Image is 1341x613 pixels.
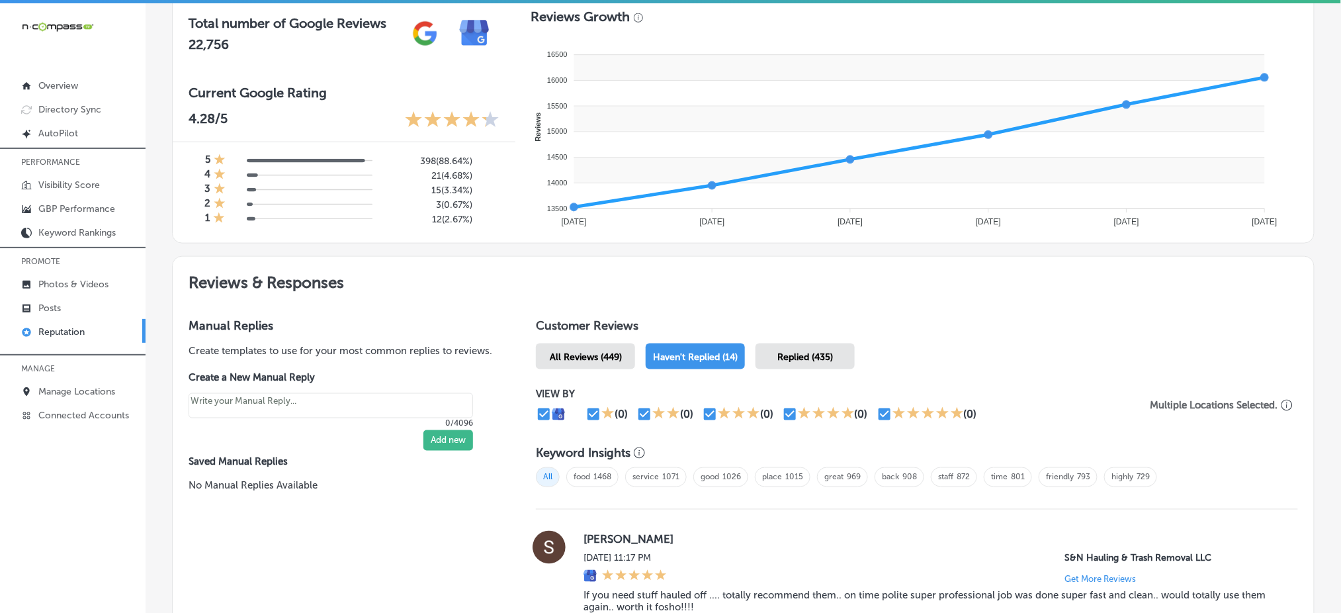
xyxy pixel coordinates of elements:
[602,569,667,584] div: 5 Stars
[38,279,108,290] p: Photos & Videos
[383,199,472,211] h5: 3 ( 0.67% )
[584,553,667,564] label: [DATE] 11:17 PM
[531,9,630,24] h3: Reviews Growth
[1137,473,1150,482] a: 729
[214,183,226,197] div: 1 Star
[547,154,568,162] tspan: 14500
[38,326,85,338] p: Reputation
[536,446,630,461] h3: Keyword Insights
[938,473,953,482] a: staff
[1114,217,1139,226] tspan: [DATE]
[699,217,724,226] tspan: [DATE]
[1011,473,1025,482] a: 801
[204,183,210,197] h4: 3
[547,76,568,84] tspan: 16000
[38,227,116,238] p: Keyword Rankings
[536,318,1298,338] h1: Customer Reviews
[383,185,472,196] h5: 15 ( 3.34% )
[423,430,473,451] button: Add new
[902,473,917,482] a: 908
[214,154,226,168] div: 1 Star
[662,473,679,482] a: 1071
[1065,575,1137,585] p: Get More Reviews
[205,212,210,226] h4: 1
[38,303,61,314] p: Posts
[964,408,977,420] div: (0)
[593,473,611,482] a: 1468
[536,388,1145,400] p: VIEW BY
[189,371,473,383] label: Create a New Manual Reply
[762,473,782,482] a: place
[205,154,210,168] h4: 5
[601,406,615,422] div: 1 Star
[38,128,78,139] p: AutoPilot
[718,406,760,422] div: 3 Stars
[189,15,386,31] h3: Total number of Google Reviews
[652,406,680,422] div: 2 Stars
[892,406,964,422] div: 5 Stars
[701,473,719,482] a: good
[1150,399,1278,411] p: Multiple Locations Selected.
[189,111,228,131] p: 4.28 /5
[173,257,1314,303] h2: Reviews & Responses
[991,473,1008,482] a: time
[450,9,499,58] img: e7ababfa220611ac49bdb491a11684a6.png
[189,479,494,493] p: No Manual Replies Available
[1252,217,1277,226] tspan: [DATE]
[1046,473,1074,482] a: friendly
[547,128,568,136] tspan: 15000
[38,80,78,91] p: Overview
[533,113,541,142] text: Reviews
[214,168,226,183] div: 1 Star
[38,203,115,214] p: GBP Performance
[1111,473,1133,482] a: highly
[855,408,868,420] div: (0)
[38,386,115,397] p: Manage Locations
[405,111,499,131] div: 4.28 Stars
[383,156,472,167] h5: 398 ( 88.64% )
[400,9,450,58] img: gPZS+5FD6qPJAAAAABJRU5ErkJggg==
[189,393,473,418] textarea: Create your Quick Reply
[38,410,129,421] p: Connected Accounts
[189,85,499,101] h3: Current Google Rating
[213,212,225,226] div: 1 Star
[189,418,473,428] p: 0/4096
[21,21,94,33] img: 660ab0bf-5cc7-4cb8-ba1c-48b5ae0f18e60NCTV_CLogo_TV_Black_-500x88.png
[680,408,693,420] div: (0)
[189,456,494,468] label: Saved Manual Replies
[882,473,899,482] a: back
[38,104,101,115] p: Directory Sync
[550,352,622,363] span: All Reviews (449)
[760,408,773,420] div: (0)
[189,344,494,358] p: Create templates to use for your most common replies to reviews.
[189,318,494,333] h3: Manual Replies
[847,473,861,482] a: 969
[547,102,568,110] tspan: 15500
[536,467,560,487] span: All
[204,197,210,212] h4: 2
[584,533,1277,546] label: [PERSON_NAME]
[38,179,100,191] p: Visibility Score
[383,170,472,181] h5: 21 ( 4.68% )
[777,352,833,363] span: Replied (435)
[383,214,472,225] h5: 12 ( 2.67% )
[653,352,738,363] span: Haven't Replied (14)
[1065,553,1277,564] p: S&N Hauling & Trash Removal LLC
[615,408,628,420] div: (0)
[574,473,590,482] a: food
[976,217,1001,226] tspan: [DATE]
[214,197,226,212] div: 1 Star
[547,205,568,212] tspan: 13500
[722,473,741,482] a: 1026
[824,473,844,482] a: great
[547,179,568,187] tspan: 14000
[785,473,803,482] a: 1015
[547,51,568,59] tspan: 16500
[204,168,210,183] h4: 4
[1077,473,1090,482] a: 793
[189,36,386,52] h2: 22,756
[632,473,659,482] a: service
[561,217,586,226] tspan: [DATE]
[798,406,855,422] div: 4 Stars
[838,217,863,226] tspan: [DATE]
